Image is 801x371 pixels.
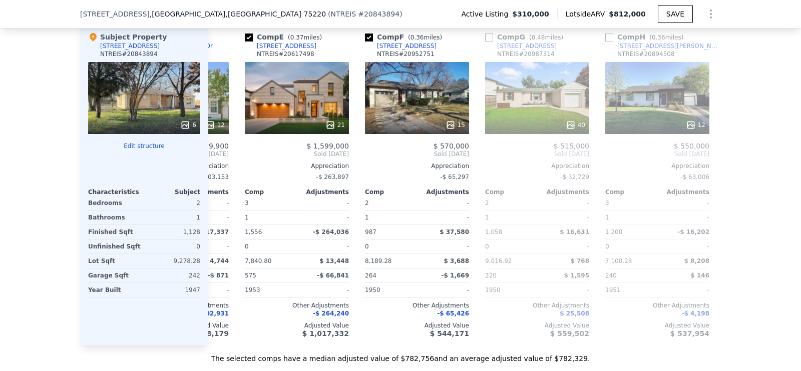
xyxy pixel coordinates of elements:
[485,188,537,196] div: Comp
[539,239,589,253] div: -
[659,196,709,210] div: -
[365,162,469,170] div: Appreciation
[485,199,489,206] span: 2
[88,254,142,268] div: Lot Sqft
[190,329,229,337] span: $ 548,179
[306,142,349,150] span: $ 1,599,000
[605,301,709,309] div: Other Adjustments
[564,272,589,279] span: $ 1,595
[617,42,721,50] div: [STREET_ADDRESS][PERSON_NAME]
[150,9,326,19] span: , [GEOGRAPHIC_DATA]
[146,283,200,297] div: 1947
[658,5,693,23] button: SAVE
[365,42,437,50] a: [STREET_ADDRESS]
[204,257,229,264] span: $ 4,744
[430,329,469,337] span: $ 544,171
[358,10,399,18] span: # 20843894
[316,173,349,180] span: -$ 263,897
[193,310,229,317] span: -$ 102,931
[680,173,709,180] span: -$ 63,006
[365,321,469,329] div: Adjusted Value
[560,228,589,235] span: $ 16,631
[245,210,295,224] div: 1
[605,199,609,206] span: 3
[485,272,497,279] span: 220
[605,321,709,329] div: Adjusted Value
[686,120,705,130] div: 12
[652,34,665,41] span: 0.36
[657,188,709,196] div: Adjustments
[532,34,545,41] span: 0.48
[245,150,349,158] span: Sold [DATE]
[245,257,271,264] span: 7,840.80
[605,257,632,264] span: 7,100.28
[446,120,465,130] div: 15
[497,42,557,50] div: [STREET_ADDRESS]
[328,9,403,19] div: ( )
[566,120,585,130] div: 40
[605,150,709,158] span: Sold [DATE]
[245,32,326,42] div: Comp E
[365,210,415,224] div: 1
[245,243,249,250] span: 0
[365,283,415,297] div: 1950
[80,9,150,19] span: [STREET_ADDRESS]
[365,32,446,42] div: Comp F
[485,42,557,50] a: [STREET_ADDRESS]
[257,42,316,50] div: [STREET_ADDRESS]
[701,4,721,24] button: Show Options
[297,188,349,196] div: Adjustments
[659,210,709,224] div: -
[299,196,349,210] div: -
[299,283,349,297] div: -
[485,228,502,235] span: 1,058
[605,42,721,50] a: [STREET_ADDRESS][PERSON_NAME]
[485,257,512,264] span: 9,016.92
[365,150,469,158] span: Sold [DATE]
[440,228,469,235] span: $ 37,580
[377,50,435,58] div: NTREIS # 20952751
[485,162,589,170] div: Appreciation
[497,50,555,58] div: NTREIS # 20987314
[674,142,709,150] span: $ 550,000
[404,34,446,41] span: ( miles)
[225,10,326,18] span: , [GEOGRAPHIC_DATA] 75220
[677,228,709,235] span: -$ 16,202
[88,225,142,239] div: Finished Sqft
[419,283,469,297] div: -
[245,199,249,206] span: 3
[605,210,655,224] div: 1
[319,257,349,264] span: $ 13,448
[419,210,469,224] div: -
[365,243,369,250] span: 0
[88,210,142,224] div: Bathrooms
[609,10,646,18] span: $812,000
[461,9,512,19] span: Active Listing
[550,329,589,337] span: $ 559,502
[365,188,417,196] div: Comp
[485,321,589,329] div: Adjusted Value
[88,283,142,297] div: Year Built
[88,268,142,282] div: Garage Sqft
[419,239,469,253] div: -
[199,228,229,235] span: $ 17,337
[146,225,200,239] div: 1,128
[144,188,200,196] div: Subject
[245,283,295,297] div: 1953
[299,210,349,224] div: -
[207,272,229,279] span: -$ 871
[434,142,469,150] span: $ 570,000
[205,120,225,130] div: 12
[365,301,469,309] div: Other Adjustments
[570,257,589,264] span: $ 768
[88,32,167,42] div: Subject Property
[146,268,200,282] div: 242
[417,188,469,196] div: Adjustments
[485,283,535,297] div: 1950
[485,32,567,42] div: Comp G
[100,50,158,58] div: NTREIS # 20843894
[485,301,589,309] div: Other Adjustments
[440,173,469,180] span: -$ 65,297
[525,34,567,41] span: ( miles)
[560,173,589,180] span: -$ 32,729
